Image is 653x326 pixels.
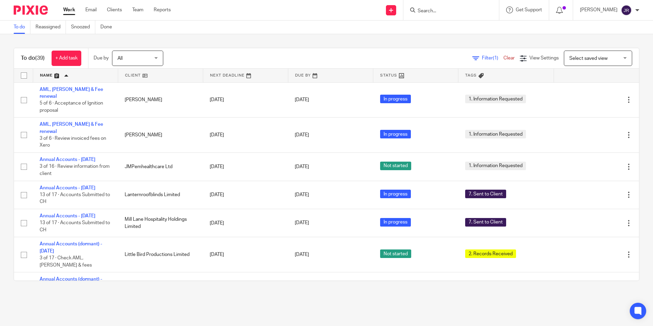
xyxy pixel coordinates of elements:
span: 1. Information Requested [465,162,526,170]
td: [DATE] [203,118,288,153]
img: svg%3E [621,5,632,16]
span: 3 of 6 · Review invoiced fees on Xero [40,136,106,148]
span: 1. Information Requested [465,130,526,138]
span: 13 of 17 · Accounts Submitted to CH [40,192,110,204]
p: Due by [94,55,109,62]
a: AML, [PERSON_NAME] & Fee renewal [40,122,103,134]
span: [DATE] [295,133,309,137]
a: Reports [154,6,171,13]
a: Annual Accounts - [DATE] [40,214,95,218]
span: 7. Sent to Client [465,190,506,198]
a: Annual Accounts - [DATE] [40,186,95,190]
a: Snoozed [71,21,95,34]
td: [DATE] [203,272,288,300]
td: Little Bird Productions Limited [118,237,203,272]
a: Annual Accounts (dormant) - [DATE] [40,277,102,288]
img: Pixie [14,5,48,15]
a: To do [14,21,30,34]
span: 13 of 17 · Accounts Submitted to CH [40,221,110,233]
span: 5 of 6 · Acceptance of Ignition proposal [40,101,103,113]
span: [DATE] [295,221,309,226]
a: Email [85,6,97,13]
a: Team [132,6,143,13]
a: Done [100,21,117,34]
span: 1. Information Requested [465,95,526,103]
span: Get Support [516,8,542,12]
a: Annual Accounts (dormant) - [DATE] [40,242,102,253]
span: [DATE] [295,97,309,102]
a: + Add task [52,51,81,66]
span: Tags [465,73,477,77]
span: Select saved view [569,56,608,61]
a: Clients [107,6,122,13]
span: Not started [380,162,411,170]
td: [DATE] [203,181,288,209]
td: [DATE] [203,237,288,272]
a: Clear [503,56,515,60]
input: Search [417,8,478,14]
span: Filter [482,56,503,60]
a: Annual Accounts - [DATE] [40,157,95,162]
td: [PERSON_NAME] Trade Limited [118,272,203,300]
span: 2. Records Received [465,249,516,258]
td: Lanternroofblinds Limited [118,181,203,209]
span: [DATE] [295,164,309,169]
td: [PERSON_NAME] [118,82,203,118]
span: 3 of 16 · Review information from client [40,164,110,176]
span: 7. Sent to Client [465,218,506,227]
td: [PERSON_NAME] [118,118,203,153]
h1: To do [21,55,45,62]
span: In progress [380,218,411,227]
span: In progress [380,130,411,138]
td: [DATE] [203,209,288,237]
span: View Settings [529,56,559,60]
td: [DATE] [203,82,288,118]
span: In progress [380,190,411,198]
span: In progress [380,95,411,103]
span: [DATE] [295,192,309,197]
span: All [117,56,123,61]
span: [DATE] [295,252,309,257]
p: [PERSON_NAME] [580,6,617,13]
span: Not started [380,249,411,258]
span: (1) [493,56,498,60]
td: Mill Lane Hospitality Holdings Limited [118,209,203,237]
td: JMPemhealthcare Ltd [118,153,203,181]
span: (39) [35,55,45,61]
a: Reassigned [36,21,66,34]
a: Work [63,6,75,13]
td: [DATE] [203,153,288,181]
span: 3 of 17 · Check AML, [PERSON_NAME] & fees [40,256,92,268]
a: AML, [PERSON_NAME] & Fee renewal [40,87,103,99]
